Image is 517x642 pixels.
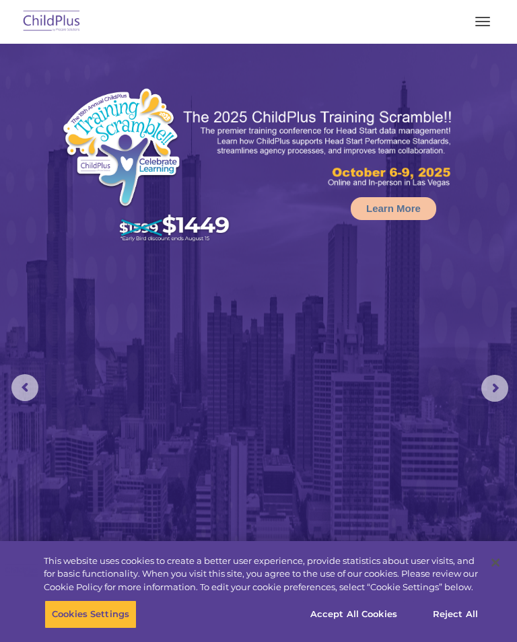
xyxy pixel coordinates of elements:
[303,600,405,629] button: Accept All Cookies
[413,600,497,629] button: Reject All
[44,600,137,629] button: Cookies Settings
[20,6,83,38] img: ChildPlus by Procare Solutions
[44,555,481,594] div: This website uses cookies to create a better user experience, provide statistics about user visit...
[481,548,510,577] button: Close
[351,197,436,220] a: Learn More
